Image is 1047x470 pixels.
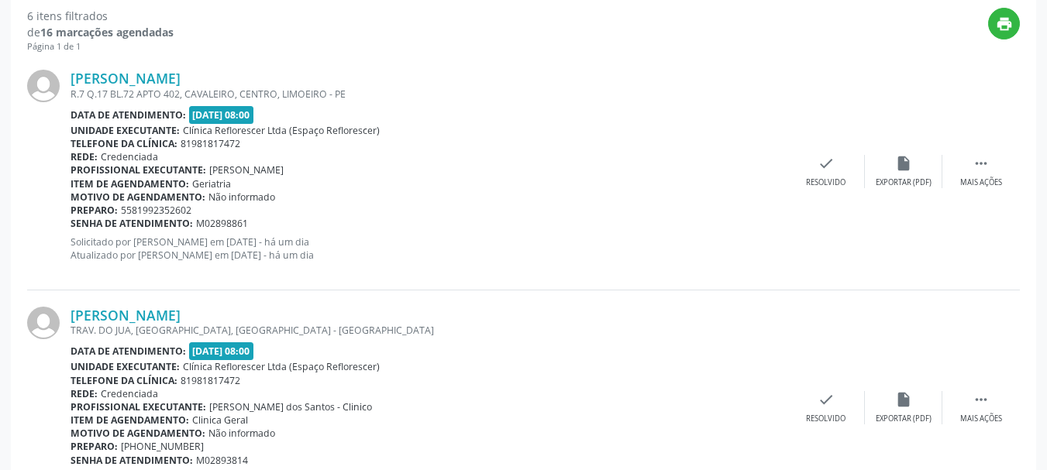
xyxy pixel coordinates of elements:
div: Página 1 de 1 [27,40,174,53]
span: M02893814 [196,454,248,467]
span: Credenciada [101,387,158,400]
i: print [996,15,1013,33]
div: Mais ações [960,177,1002,188]
span: [DATE] 08:00 [189,342,254,360]
b: Motivo de agendamento: [71,427,205,440]
div: Mais ações [960,413,1002,424]
span: Clínica Reflorescer Ltda (Espaço Reflorescer) [183,124,380,137]
p: Solicitado por [PERSON_NAME] em [DATE] - há um dia Atualizado por [PERSON_NAME] em [DATE] - há um... [71,235,787,262]
b: Profissional executante: [71,163,206,177]
b: Unidade executante: [71,360,180,373]
b: Motivo de agendamento: [71,190,205,204]
strong: 16 marcações agendadas [40,25,174,39]
b: Preparo: [71,440,118,453]
span: Não informado [208,427,275,440]
a: [PERSON_NAME] [71,70,181,87]
span: 81981817472 [181,374,240,387]
div: 6 itens filtrados [27,8,174,24]
div: Exportar (PDF) [876,177,932,188]
span: Geriatria [192,177,231,190]
i:  [973,155,990,172]
button: print [988,8,1020,39]
b: Rede: [71,387,98,400]
b: Item de agendamento: [71,177,189,190]
span: Não informado [208,190,275,204]
span: [PERSON_NAME] [209,163,284,177]
b: Data de atendimento: [71,108,186,122]
b: Item de agendamento: [71,413,189,427]
div: R.7 Q.17 BL.72 APTO 402, CAVALEIRO, CENTRO, LIMOEIRO - PE [71,87,787,101]
span: [PERSON_NAME] dos Santos - Clinico [209,400,372,413]
b: Senha de atendimento: [71,217,193,230]
b: Unidade executante: [71,124,180,137]
div: de [27,24,174,40]
b: Rede: [71,150,98,163]
b: Senha de atendimento: [71,454,193,467]
b: Data de atendimento: [71,345,186,358]
span: Credenciada [101,150,158,163]
i: check [818,155,835,172]
span: 81981817472 [181,137,240,150]
span: Clínica Reflorescer Ltda (Espaço Reflorescer) [183,360,380,373]
b: Profissional executante: [71,400,206,413]
img: img [27,70,60,102]
div: Exportar (PDF) [876,413,932,424]
a: [PERSON_NAME] [71,307,181,324]
div: Resolvido [806,177,846,188]
div: TRAV. DO JUA, [GEOGRAPHIC_DATA], [GEOGRAPHIC_DATA] - [GEOGRAPHIC_DATA] [71,324,787,337]
i:  [973,391,990,408]
i: insert_drive_file [895,391,912,408]
span: M02898861 [196,217,248,230]
b: Telefone da clínica: [71,137,177,150]
img: img [27,307,60,339]
span: 5581992352602 [121,204,191,217]
span: Clinica Geral [192,413,248,427]
i: insert_drive_file [895,155,912,172]
span: [PHONE_NUMBER] [121,440,204,453]
div: Resolvido [806,413,846,424]
i: check [818,391,835,408]
b: Preparo: [71,204,118,217]
span: [DATE] 08:00 [189,106,254,124]
b: Telefone da clínica: [71,374,177,387]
